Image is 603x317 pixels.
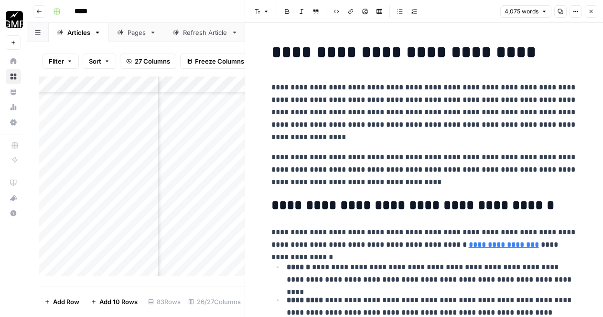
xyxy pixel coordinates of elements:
button: Add Row [39,294,85,309]
a: Settings [6,115,21,130]
div: What's new? [6,191,21,205]
a: AirOps Academy [6,175,21,190]
button: Sort [83,54,116,69]
a: Refresh Article [164,23,246,42]
button: What's new? [6,190,21,206]
span: Freeze Columns [195,56,244,66]
button: Add 10 Rows [85,294,143,309]
a: Usage [6,99,21,115]
button: Filter [43,54,79,69]
div: 26/27 Columns [184,294,245,309]
span: 27 Columns [135,56,170,66]
button: Freeze Columns [180,54,250,69]
span: Add 10 Rows [99,297,138,306]
div: 83 Rows [144,294,184,309]
a: Articles [49,23,109,42]
span: Add Row [53,297,79,306]
a: Home [6,54,21,69]
a: Pages [109,23,164,42]
div: Refresh Article [183,28,227,37]
button: 4,075 words [500,5,551,18]
button: Workspace: Growth Marketing Pro [6,8,21,32]
button: Help + Support [6,206,21,221]
button: 27 Columns [120,54,176,69]
span: Sort [89,56,101,66]
a: Your Data [6,84,21,99]
span: 4,075 words [505,7,538,16]
span: Filter [49,56,64,66]
div: Articles [67,28,90,37]
div: Pages [128,28,146,37]
img: Growth Marketing Pro Logo [6,11,23,28]
a: Browse [6,69,21,84]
